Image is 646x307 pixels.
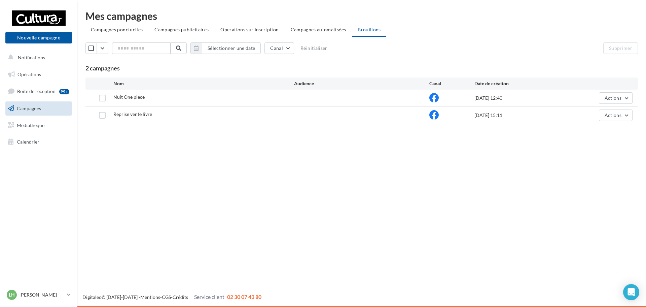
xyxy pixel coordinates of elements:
[4,118,73,132] a: Médiathèque
[85,11,638,21] div: Mes campagnes
[190,42,261,54] button: Sélectionner une date
[298,44,330,52] button: Réinitialiser
[4,67,73,82] a: Opérations
[220,27,279,32] span: Operations sur inscription
[4,101,73,116] a: Campagnes
[82,294,102,300] a: Digitaleo
[17,122,44,128] span: Médiathèque
[17,88,56,94] span: Boîte de réception
[623,284,639,300] div: Open Intercom Messenger
[429,80,474,87] div: Canal
[113,80,294,87] div: Nom
[5,32,72,43] button: Nouvelle campagne
[17,139,39,145] span: Calendrier
[113,111,152,117] span: Reprise vente livre
[173,294,188,300] a: Crédits
[474,80,565,87] div: Date de création
[474,95,565,101] div: [DATE] 12:40
[227,294,261,300] span: 02 30 07 43 80
[605,112,621,118] span: Actions
[474,112,565,119] div: [DATE] 15:11
[20,291,64,298] p: [PERSON_NAME]
[194,294,224,300] span: Service client
[113,94,145,100] span: Nuit One piece
[5,288,72,301] a: LH [PERSON_NAME]
[603,42,638,54] button: Supprimer
[18,55,45,60] span: Notifications
[140,294,160,300] a: Mentions
[4,84,73,98] a: Boîte de réception99+
[605,95,621,101] span: Actions
[154,27,209,32] span: Campagnes publicitaires
[264,42,294,54] button: Canal
[599,110,633,121] button: Actions
[202,42,261,54] button: Sélectionner une date
[91,27,143,32] span: Campagnes ponctuelles
[9,291,15,298] span: LH
[599,92,633,104] button: Actions
[59,89,69,94] div: 99+
[17,71,41,77] span: Opérations
[82,294,261,300] span: © [DATE]-[DATE] - - -
[85,64,120,72] span: 2 campagnes
[291,27,346,32] span: Campagnes automatisées
[4,135,73,149] a: Calendrier
[162,294,171,300] a: CGS
[17,105,41,111] span: Campagnes
[4,51,71,65] button: Notifications
[294,80,430,87] div: Audience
